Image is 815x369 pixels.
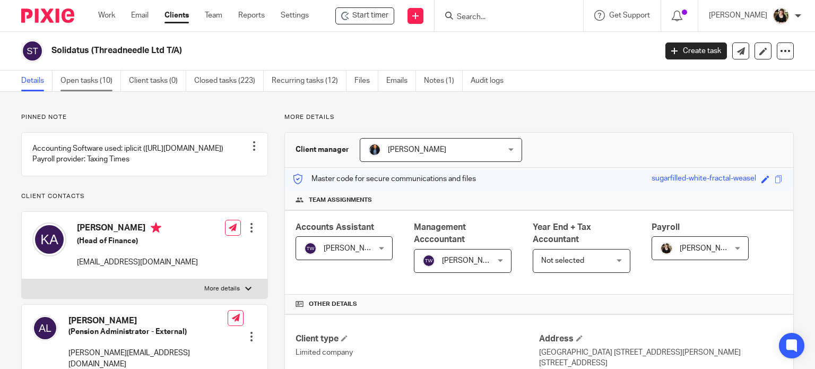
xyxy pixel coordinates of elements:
[665,42,727,59] a: Create task
[368,143,381,156] img: martin-hickman.jpg
[414,223,466,244] span: Management Acccountant
[151,222,161,233] i: Primary
[60,71,121,91] a: Open tasks (10)
[296,333,539,345] h4: Client type
[293,174,476,184] p: Master code for secure communications and files
[21,8,74,23] img: Pixie
[164,10,189,21] a: Clients
[709,10,767,21] p: [PERSON_NAME]
[21,71,53,91] a: Details
[21,40,44,62] img: svg%3E
[304,242,317,255] img: svg%3E
[32,222,66,256] img: svg%3E
[335,7,394,24] div: Solidatus (Threadneedle Ltd T/A)
[77,222,198,236] h4: [PERSON_NAME]
[98,10,115,21] a: Work
[539,333,783,345] h4: Address
[533,223,591,244] span: Year End + Tax Accountant
[773,7,790,24] img: Helen%20Campbell.jpeg
[539,347,783,358] p: [GEOGRAPHIC_DATA] [STREET_ADDRESS][PERSON_NAME]
[204,285,240,293] p: More details
[131,10,149,21] a: Email
[68,315,228,327] h4: [PERSON_NAME]
[68,327,228,337] h5: (Pension Administrator - External)
[205,10,222,21] a: Team
[284,113,794,122] p: More details
[296,347,539,358] p: Limited company
[129,71,186,91] a: Client tasks (0)
[424,71,463,91] a: Notes (1)
[471,71,511,91] a: Audit logs
[609,12,650,19] span: Get Support
[652,223,680,231] span: Payroll
[194,71,264,91] a: Closed tasks (223)
[456,13,551,22] input: Search
[296,144,349,155] h3: Client manager
[309,196,372,204] span: Team assignments
[442,257,500,264] span: [PERSON_NAME]
[324,245,382,252] span: [PERSON_NAME]
[296,223,374,231] span: Accounts Assistant
[32,315,58,341] img: svg%3E
[539,358,783,368] p: [STREET_ADDRESS]
[386,71,416,91] a: Emails
[680,245,738,252] span: [PERSON_NAME]
[51,45,530,56] h2: Solidatus (Threadneedle Ltd T/A)
[660,242,673,255] img: Helen%20Campbell.jpeg
[21,113,268,122] p: Pinned note
[352,10,388,21] span: Start timer
[422,254,435,267] img: svg%3E
[77,257,198,268] p: [EMAIL_ADDRESS][DOMAIN_NAME]
[21,192,268,201] p: Client contacts
[309,300,357,308] span: Other details
[388,146,446,153] span: [PERSON_NAME]
[281,10,309,21] a: Settings
[77,236,198,246] h5: (Head of Finance)
[238,10,265,21] a: Reports
[354,71,378,91] a: Files
[272,71,346,91] a: Recurring tasks (12)
[541,257,584,264] span: Not selected
[652,173,756,185] div: sugarfilled-white-fractal-weasel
